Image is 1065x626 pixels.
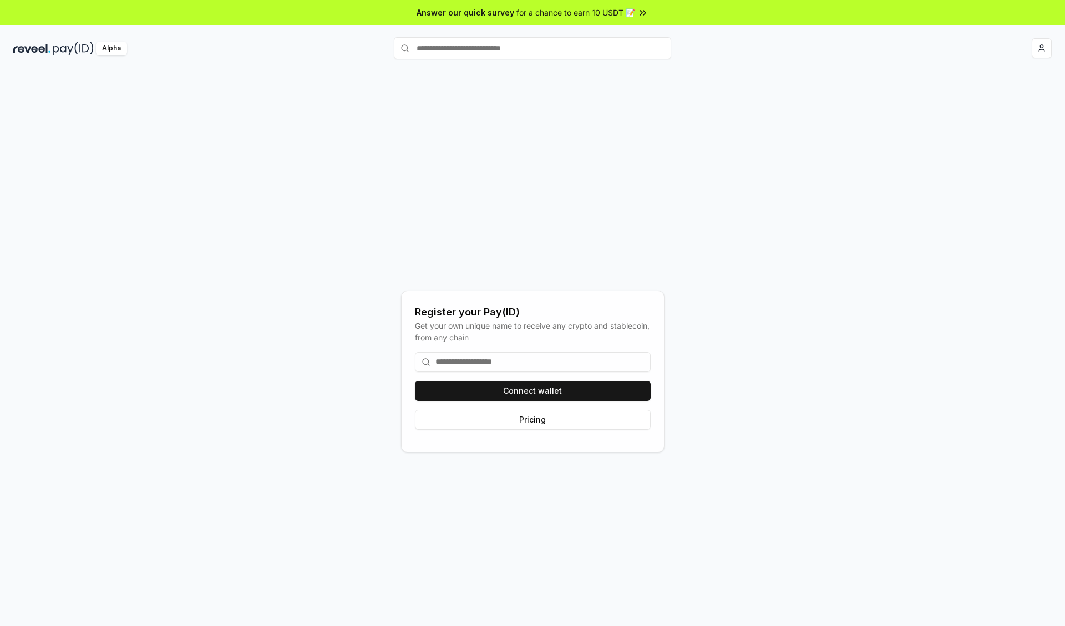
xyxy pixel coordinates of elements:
div: Register your Pay(ID) [415,304,651,320]
span: for a chance to earn 10 USDT 📝 [516,7,635,18]
button: Connect wallet [415,381,651,401]
img: pay_id [53,42,94,55]
div: Alpha [96,42,127,55]
div: Get your own unique name to receive any crypto and stablecoin, from any chain [415,320,651,343]
button: Pricing [415,410,651,430]
span: Answer our quick survey [417,7,514,18]
img: reveel_dark [13,42,50,55]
